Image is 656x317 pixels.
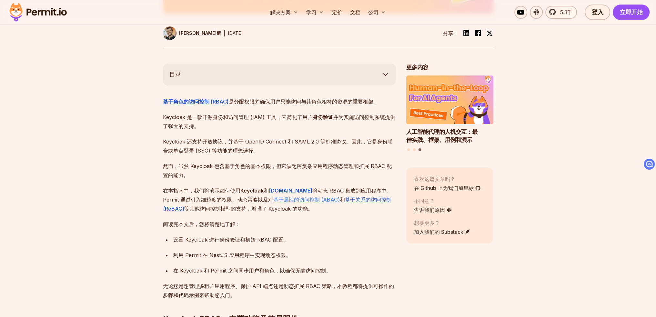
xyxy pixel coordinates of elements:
[163,114,313,120] font: Keycloak 是一款开源身份和访问管理 (IAM) 工具，它简化了用户
[173,267,331,274] font: 在 Keycloak 和 Permit 之间同步用户和角色，以确保无缝访问控制。
[332,9,342,15] font: 定价
[240,187,264,194] font: Keycloak
[264,187,269,194] font: 和
[329,6,345,19] a: 定价
[406,63,428,71] font: 更多内容
[340,196,345,203] font: 和
[419,148,421,151] button: 转至幻灯片 3
[462,29,470,37] img: 领英
[163,26,221,40] a: [PERSON_NAME]斯
[273,196,340,203] a: 基于属性的访问控制 (ABAC)
[414,220,440,226] font: 想要更多？
[474,29,482,37] img: Facebook
[368,9,378,15] font: 公司
[163,221,240,227] font: 阅读完本文后，您将清楚地了解：
[592,8,603,16] font: 登入
[163,64,396,85] button: 目录
[560,9,572,15] font: 5.3千
[406,75,493,144] li: 3 之 3
[443,30,459,36] font: 分享：
[163,138,393,154] font: Keycloak 还支持开放协议，并基于 OpenID Connect 和 SAML 2.0 等标准协议。因此，它是身份联合或单点登录 (SSO) 等功能的理想选择。
[414,176,455,182] font: 喜欢这篇文章吗？
[406,128,478,144] font: 人工智能代理的人机交互：最佳实践、框架、用例和演示
[414,206,452,214] a: 告诉我们原因
[163,114,395,129] font: 并为实施访问控制系统提供了强大的支持。
[163,163,392,178] font: 然而，虽然 Keycloak 包含基于角色的基本权限，但它缺乏跨复杂应用程序动态管理和扩展 RBAC 配置的能力。
[173,236,288,243] font: 设置 Keycloak 进行身份验证和初始 RBAC 配置。
[163,283,394,298] font: 无论您是想管理多租户应用程序、保护 API 端点还是动态扩展 RBAC 策略，本教程都将提供可操作的步骤和代码示例来帮助您入门。
[414,228,470,236] a: 加入我们的 Substack
[313,114,333,120] font: 身份验证
[350,9,360,15] font: 文档
[163,26,177,40] img: 丹尼尔·巴斯
[6,1,70,23] img: 许可证标志
[613,5,650,20] a: 立即开始
[414,198,435,204] font: 不同意？
[173,252,291,258] font: 利用 Permit 在 NestJS 应用程序中实现动态权限。
[169,71,181,78] font: 目录
[620,8,642,16] font: 立即开始
[406,75,493,152] div: 帖子
[414,184,481,192] a: 在 Github 上为我们加星标
[229,98,378,105] font: 是分配权限并确保用户只能访问与其角色相符的资源的重要框架。
[184,205,313,212] font: 等其他访问控制模型的支持，增强了 Keycloak 的功能。
[406,75,493,124] img: 人工智能代理的人机交互：最佳实践、框架、用例和演示
[407,148,410,151] button: 转至幻灯片 1
[413,148,416,151] button: 转至幻灯片 2
[585,5,610,20] a: 登入
[228,30,243,36] font: [DATE]
[347,6,363,19] a: 文档
[269,187,312,194] a: [DOMAIN_NAME]
[163,98,229,105] a: 基于角色的访问控制 (RBAC)
[486,30,493,36] img: 叽叽喳喳
[267,6,301,19] button: 解决方案
[179,30,221,36] font: [PERSON_NAME]斯
[270,9,290,15] font: 解决方案
[303,6,327,19] button: 学习
[224,30,225,36] font: |
[163,187,240,194] font: 在本指南中，我们将演示如何使用
[163,196,391,212] a: 基于关系的访问控制 (ReBAC)
[545,6,577,19] a: 5.3千
[306,9,316,15] font: 学习
[163,187,392,203] font: 将动态 RBAC 集成到应用程序中。Permit 通过引入细粒度的权限、动态策略以及对
[365,6,389,19] button: 公司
